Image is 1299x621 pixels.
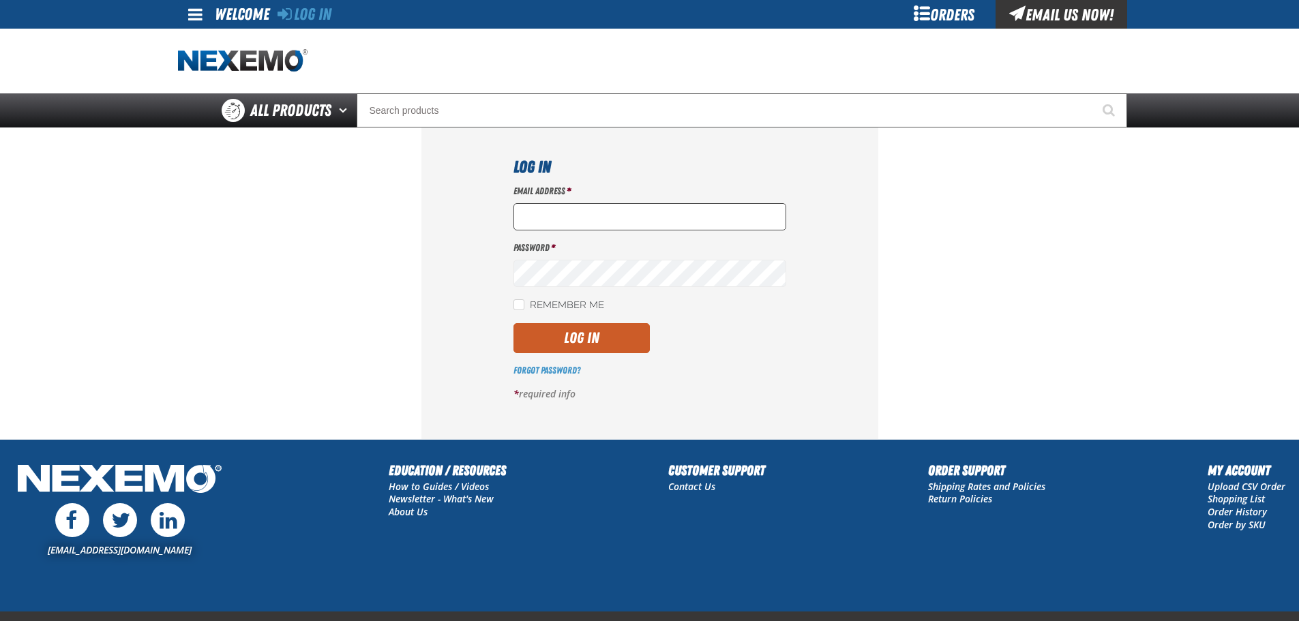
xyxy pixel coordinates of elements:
[513,323,650,353] button: Log In
[178,49,308,73] img: Nexemo logo
[1208,505,1267,518] a: Order History
[928,492,992,505] a: Return Policies
[1208,518,1266,531] a: Order by SKU
[1208,492,1265,505] a: Shopping List
[1208,480,1285,493] a: Upload CSV Order
[668,460,765,481] h2: Customer Support
[178,49,308,73] a: Home
[389,492,494,505] a: Newsletter - What's New
[668,480,715,493] a: Contact Us
[513,299,604,312] label: Remember Me
[334,93,357,127] button: Open All Products pages
[513,185,786,198] label: Email Address
[928,480,1045,493] a: Shipping Rates and Policies
[389,480,489,493] a: How to Guides / Videos
[513,388,786,401] p: required info
[389,460,506,481] h2: Education / Resources
[928,460,1045,481] h2: Order Support
[389,505,428,518] a: About Us
[1093,93,1127,127] button: Start Searching
[250,98,331,123] span: All Products
[48,543,192,556] a: [EMAIL_ADDRESS][DOMAIN_NAME]
[513,241,786,254] label: Password
[513,299,524,310] input: Remember Me
[513,365,580,376] a: Forgot Password?
[1208,460,1285,481] h2: My Account
[278,5,331,24] a: Log In
[513,155,786,179] h1: Log In
[14,460,226,500] img: Nexemo Logo
[357,93,1127,127] input: Search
